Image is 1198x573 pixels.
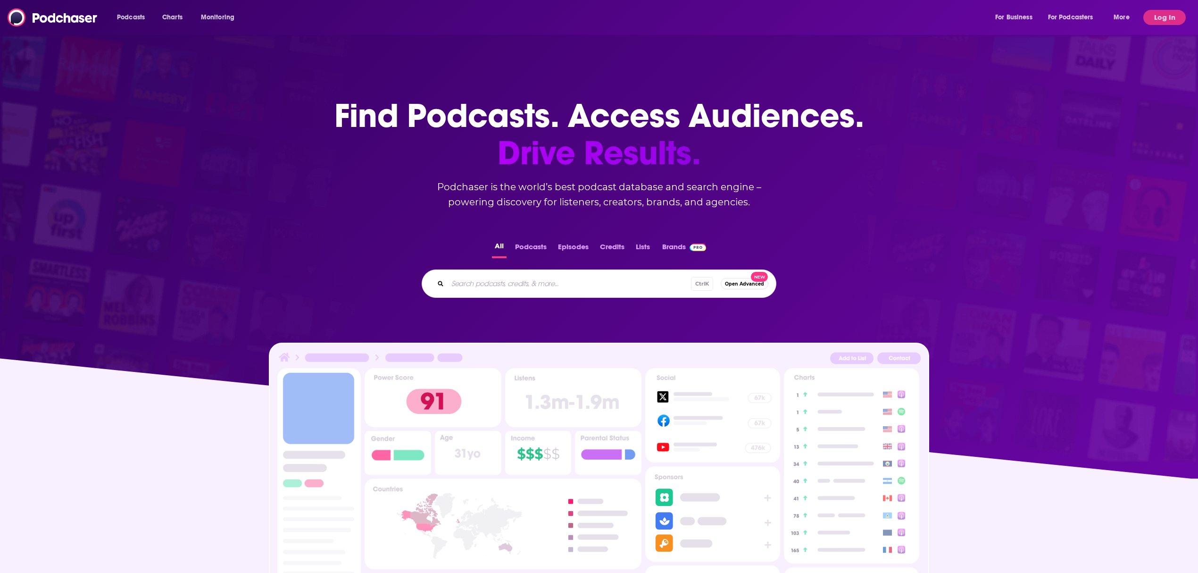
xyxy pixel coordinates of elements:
[448,276,691,291] input: Search podcasts, credits, & more...
[995,11,1032,24] span: For Business
[662,240,706,258] a: BrandsPodchaser Pro
[422,270,776,298] div: Search podcasts, credits, & more...
[784,368,919,564] img: Podcast Insights Charts
[156,10,188,25] a: Charts
[201,11,234,24] span: Monitoring
[751,272,768,282] span: New
[691,277,713,291] span: Ctrl K
[725,281,764,286] span: Open Advanced
[505,368,641,427] img: Podcast Insights Listens
[277,351,921,368] img: Podcast Insights Header
[505,431,572,475] img: Podcast Insights Income
[1042,10,1107,25] button: open menu
[512,240,549,258] button: Podcasts
[194,10,247,25] button: open menu
[435,431,501,475] img: Podcast Insights Age
[1114,11,1130,24] span: More
[555,240,591,258] button: Episodes
[365,431,431,475] img: Podcast Insights Gender
[410,179,788,210] h2: Podchaser is the world’s best podcast database and search engine – powering discovery for listene...
[334,97,864,172] h1: Find Podcasts. Access Audiences.
[117,11,145,24] span: Podcasts
[492,240,507,258] button: All
[8,8,98,26] img: Podchaser - Follow, Share and Rate Podcasts
[1048,11,1093,24] span: For Podcasters
[1107,10,1141,25] button: open menu
[633,240,653,258] button: Lists
[597,240,627,258] button: Credits
[690,244,706,251] img: Podchaser Pro
[334,135,864,172] span: Drive Results.
[1143,10,1186,25] button: Log In
[721,278,768,289] button: Open AdvancedNew
[989,10,1044,25] button: open menu
[365,479,641,569] img: Podcast Insights Countries
[645,466,780,562] img: Podcast Sponsors
[162,11,183,24] span: Charts
[575,431,641,475] img: Podcast Insights Parental Status
[110,10,157,25] button: open menu
[365,368,501,427] img: Podcast Insights Power score
[645,368,780,463] img: Podcast Socials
